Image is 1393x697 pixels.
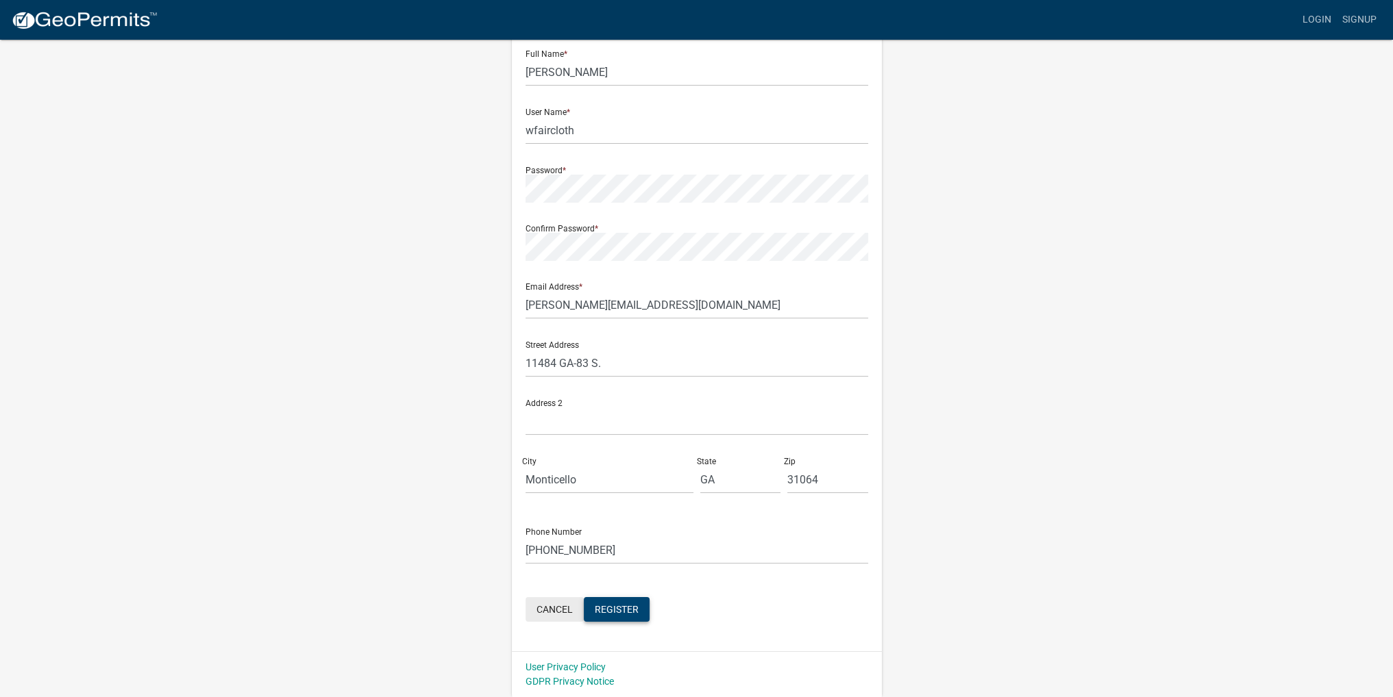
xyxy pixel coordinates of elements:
[526,661,606,672] a: User Privacy Policy
[584,597,650,622] button: Register
[1337,7,1382,33] a: Signup
[526,597,584,622] button: Cancel
[1297,7,1337,33] a: Login
[595,603,639,614] span: Register
[526,676,614,687] a: GDPR Privacy Notice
